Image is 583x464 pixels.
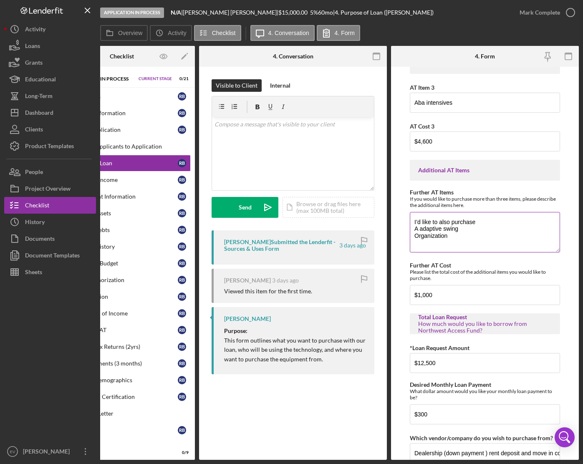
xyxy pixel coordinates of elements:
div: [PERSON_NAME] Submitted the Lenderfit - Sources & Uses Form [224,239,338,252]
button: EV[PERSON_NAME] [4,443,96,460]
div: 0 / 9 [174,450,189,455]
div: Employment Information [70,193,178,200]
label: *Loan Request Amount [410,344,469,351]
button: Send [212,197,278,218]
label: 4. Form [335,30,355,36]
p: This form outlines what you want to purchase with our loan, who will be using the technology, and... [224,336,366,364]
a: Personal Tax Returns (2yrs)RB [53,338,191,355]
div: | 4. Purpose of Loan ([PERSON_NAME]) [333,9,434,16]
button: Checklist [194,25,241,41]
a: Invoice for ATRB [53,322,191,338]
label: AT Cost 3 [410,123,434,130]
button: Documents [4,230,96,247]
div: Checklist [110,53,134,60]
label: Activity [168,30,186,36]
button: Visible to Client [212,79,262,92]
div: Project Overview [25,180,71,199]
div: 0 / 21 [174,76,189,81]
button: Long-Term [4,88,96,104]
a: Personal AssetsRB [53,205,191,222]
div: Personal Information [70,110,178,116]
strong: Purpose: [224,327,247,334]
button: Dashboard [4,104,96,121]
button: Document Templates [4,247,96,264]
a: Turndown Letter [53,405,191,422]
div: R B [178,92,186,101]
button: Project Overview [4,180,96,197]
button: 4. Conversation [250,25,315,41]
div: What dollar amount would you like your monthly loan payment to be? [410,388,560,401]
div: Sheets [25,264,42,282]
div: Activity [25,21,45,40]
a: DisclosuresRB [53,88,191,105]
div: Dashboard [25,104,53,123]
div: Personal Assets [70,210,178,217]
div: R B [178,226,186,234]
button: Grants [4,54,96,71]
label: Further AT Cost [410,262,451,269]
div: 4. Conversation [273,53,313,60]
div: Checklist [25,197,49,216]
div: R B [178,159,186,167]
div: Send [239,197,252,218]
button: 4. Form [317,25,360,41]
div: $15,000.00 [278,9,310,16]
a: Credit AuthorizationRB [53,272,191,288]
div: R B [178,126,186,134]
div: Invite Co-Applicants to Application [70,143,190,150]
div: R B [178,276,186,284]
div: 60 mo [318,9,333,16]
div: R B [178,176,186,184]
a: Bank Statements (3 months)RB [53,355,191,372]
div: Personal Demographics [70,377,178,383]
button: Mark Complete [511,4,579,21]
a: Verification of IncomeRB [53,305,191,322]
button: Sheets [4,264,96,280]
div: R B [178,242,186,251]
a: Purpose of LoanRB [53,155,191,171]
label: Further AT Items [410,189,454,196]
div: Viewed this item for the first time. [224,288,312,295]
a: ID VerificationRB [53,288,191,305]
label: Desired Monthly Loan Payment [410,381,491,388]
div: Internal [270,79,290,92]
div: In Review [66,450,168,455]
a: ApplicationRB [53,422,191,439]
div: Product Templates [25,138,74,156]
a: Activity [4,21,96,38]
div: If you would like to purchase more than three items, please describe the additional items here. [410,196,560,208]
label: Which vendor/company do you wish to purchase from? [410,434,553,441]
a: Checklist [4,197,96,214]
div: R B [178,259,186,267]
div: Personal Tax Returns (2yrs) [70,343,178,350]
button: Educational [4,71,96,88]
div: R B [178,209,186,217]
div: R B [178,426,186,434]
a: Household BudgetRB [53,255,191,272]
div: Grants [25,54,43,73]
a: History [4,214,96,230]
div: Total Loan Request [418,314,552,320]
button: People [4,164,96,180]
a: Type of ApplicationRB [53,121,191,138]
div: Please list the total cost of the additional items you would like to purchase. [410,269,560,281]
div: Documents [25,230,55,249]
div: Financial History [70,243,178,250]
div: Turndown Letter [70,410,190,417]
div: ID Verification [70,293,178,300]
div: Bank Statements (3 months) [70,360,178,367]
button: Clients [4,121,96,138]
button: Loans [4,38,96,54]
div: R B [178,293,186,301]
div: R B [178,376,186,384]
div: 5 % [310,9,318,16]
div: Educational [25,71,56,90]
a: Invite Co-Applicants to Application [53,138,191,155]
div: Household Budget [70,260,178,267]
div: Visible to Client [216,79,257,92]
